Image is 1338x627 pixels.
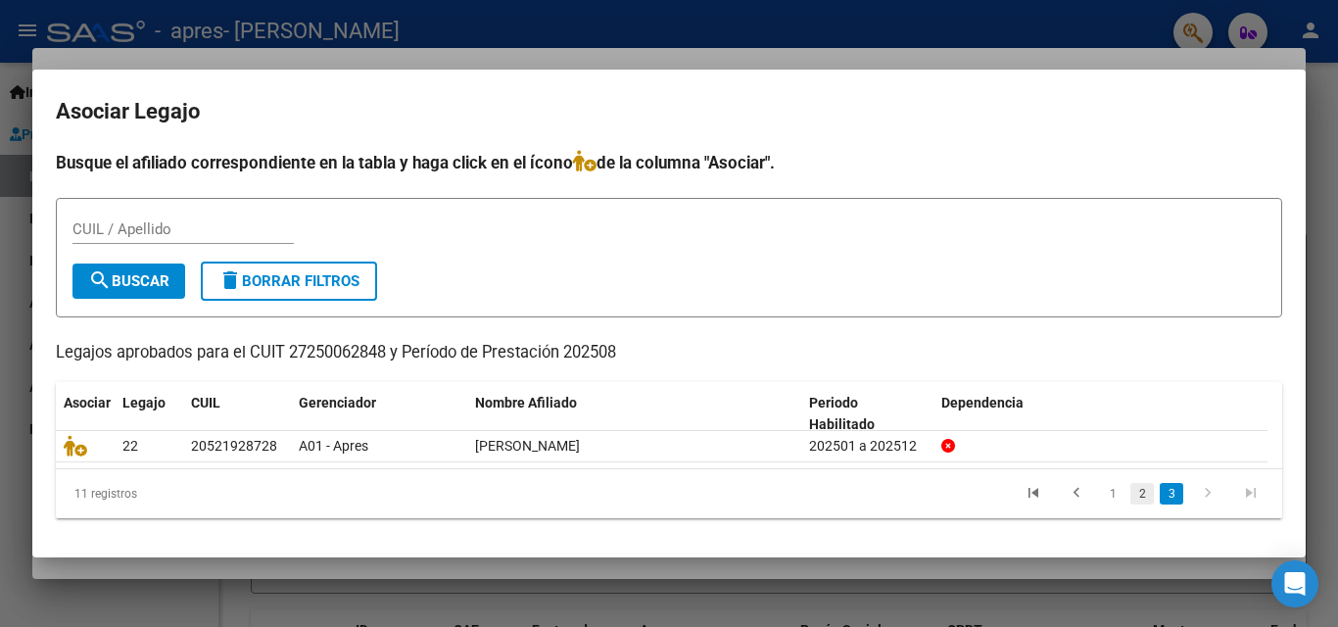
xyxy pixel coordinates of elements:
datatable-header-cell: Legajo [115,382,183,447]
li: page 3 [1157,477,1186,510]
a: 3 [1160,483,1183,505]
span: Nombre Afiliado [475,395,577,410]
mat-icon: search [88,268,112,292]
datatable-header-cell: Dependencia [933,382,1267,447]
span: 22 [122,438,138,454]
span: Borrar Filtros [218,272,359,290]
datatable-header-cell: Nombre Afiliado [467,382,801,447]
p: Legajos aprobados para el CUIT 27250062848 y Período de Prestación 202508 [56,341,1282,365]
span: Legajo [122,395,166,410]
a: go to previous page [1058,483,1095,505]
a: go to first page [1015,483,1052,505]
span: Asociar [64,395,111,410]
span: Gerenciador [299,395,376,410]
span: Periodo Habilitado [809,395,875,433]
datatable-header-cell: Asociar [56,382,115,447]
a: 1 [1101,483,1124,505]
span: Dependencia [941,395,1024,410]
a: go to next page [1189,483,1226,505]
span: A01 - Apres [299,438,368,454]
div: Open Intercom Messenger [1271,560,1318,607]
span: GODOY SANTIAGO [475,438,580,454]
span: CUIL [191,395,220,410]
datatable-header-cell: Gerenciador [291,382,467,447]
datatable-header-cell: CUIL [183,382,291,447]
button: Buscar [72,264,185,299]
h2: Asociar Legajo [56,93,1282,130]
div: 11 registros [56,469,298,518]
datatable-header-cell: Periodo Habilitado [801,382,933,447]
div: 202501 a 202512 [809,435,926,458]
h4: Busque el afiliado correspondiente en la tabla y haga click en el ícono de la columna "Asociar". [56,150,1282,175]
button: Borrar Filtros [201,262,377,301]
li: page 1 [1098,477,1127,510]
mat-icon: delete [218,268,242,292]
a: go to last page [1232,483,1269,505]
div: 20521928728 [191,435,277,458]
span: Buscar [88,272,169,290]
li: page 2 [1127,477,1157,510]
a: 2 [1130,483,1154,505]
